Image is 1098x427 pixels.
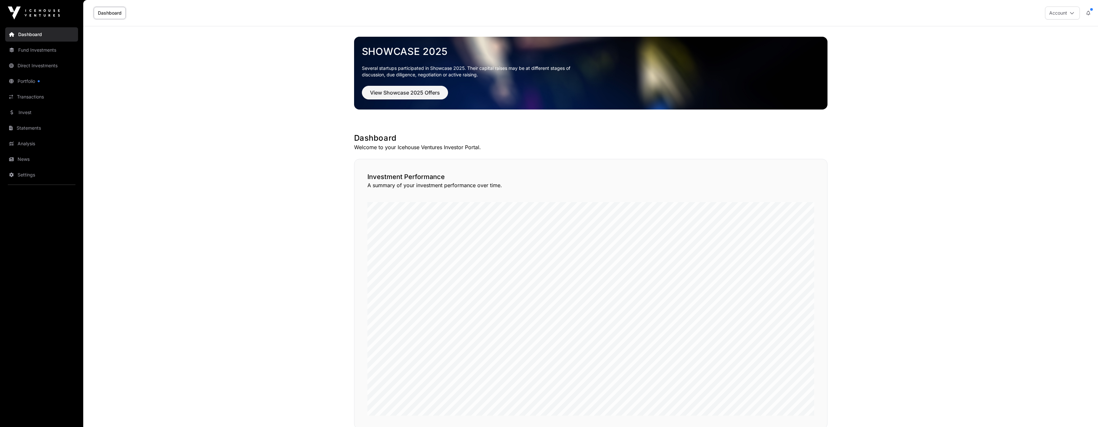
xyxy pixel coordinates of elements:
img: Icehouse Ventures Logo [8,6,60,19]
a: Fund Investments [5,43,78,57]
a: View Showcase 2025 Offers [362,92,448,99]
span: View Showcase 2025 Offers [370,89,440,97]
a: Transactions [5,90,78,104]
p: Welcome to your Icehouse Ventures Investor Portal. [354,143,827,151]
h2: Investment Performance [367,172,814,181]
a: Statements [5,121,78,135]
a: Direct Investments [5,58,78,73]
p: Several startups participated in Showcase 2025. Their capital raises may be at different stages o... [362,65,580,78]
a: Analysis [5,136,78,151]
button: Account [1045,6,1080,19]
a: Showcase 2025 [362,45,820,57]
h1: Dashboard [354,133,827,143]
a: Portfolio [5,74,78,88]
button: View Showcase 2025 Offers [362,86,448,99]
a: Dashboard [94,7,126,19]
a: Dashboard [5,27,78,42]
a: Invest [5,105,78,120]
img: Showcase 2025 [354,37,827,110]
p: A summary of your investment performance over time. [367,181,814,189]
a: News [5,152,78,166]
a: Settings [5,168,78,182]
